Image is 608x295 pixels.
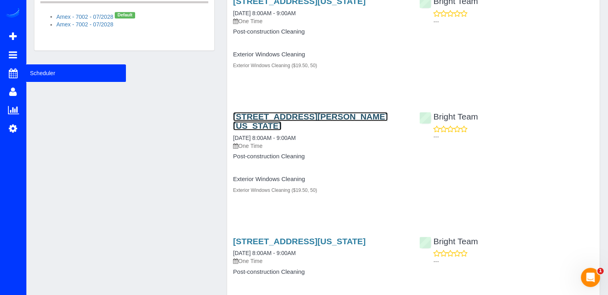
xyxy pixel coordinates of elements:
p: --- [433,257,594,265]
p: One Time [233,17,407,25]
a: Bright Team [419,112,478,121]
span: 1 [597,268,604,274]
p: One Time [233,257,407,265]
p: --- [433,18,594,26]
a: [DATE] 8:00AM - 9:00AM [233,10,296,16]
small: Exterior Windows Cleaning ($19.50, 50) [233,187,317,193]
a: [STREET_ADDRESS][US_STATE] [233,237,366,246]
h4: Post-construction Cleaning [233,269,407,275]
iframe: Intercom live chat [581,268,600,287]
a: Bright Team [419,237,478,246]
img: Automaid Logo [5,8,21,19]
a: Amex - 7002 - 07/2028 [56,21,113,28]
p: One Time [233,142,407,150]
a: [DATE] 8:00AM - 9:00AM [233,250,296,256]
h4: Post-construction Cleaning [233,28,407,35]
a: [STREET_ADDRESS][PERSON_NAME][US_STATE] [233,112,388,130]
a: [DATE] 8:00AM - 9:00AM [233,135,296,141]
a: Amex - 7002 - 07/2028 [56,13,113,20]
p: --- [433,133,594,141]
small: Exterior Windows Cleaning ($19.50, 50) [233,63,317,68]
h4: Post-construction Cleaning [233,153,407,160]
h4: Exterior Windows Cleaning [233,176,407,183]
span: Scheduler [26,64,126,82]
h4: Exterior Windows Cleaning [233,51,407,58]
span: Default [115,12,135,18]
